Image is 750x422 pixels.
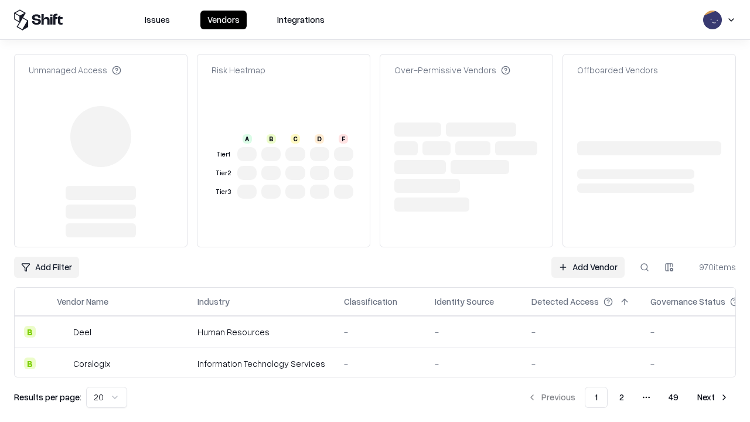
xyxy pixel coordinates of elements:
div: Deel [73,326,91,338]
button: Add Filter [14,257,79,278]
button: 49 [659,387,688,408]
nav: pagination [520,387,736,408]
button: Vendors [200,11,247,29]
button: 1 [585,387,608,408]
div: Human Resources [197,326,325,338]
div: B [267,134,276,144]
div: D [315,134,324,144]
div: A [243,134,252,144]
div: Unmanaged Access [29,64,121,76]
div: Tier 3 [214,187,233,197]
p: Results per page: [14,391,81,403]
div: - [531,358,632,370]
div: - [531,326,632,338]
div: Classification [344,295,397,308]
div: Governance Status [650,295,725,308]
div: B [24,326,36,338]
div: Detected Access [531,295,599,308]
div: F [339,134,348,144]
div: - [435,326,513,338]
div: Identity Source [435,295,494,308]
div: Risk Heatmap [212,64,265,76]
div: 970 items [689,261,736,273]
a: Add Vendor [551,257,625,278]
img: Deel [57,326,69,338]
img: Coralogix [57,358,69,369]
button: Next [690,387,736,408]
div: Tier 1 [214,149,233,159]
div: Tier 2 [214,168,233,178]
div: - [344,358,416,370]
div: C [291,134,300,144]
div: Industry [197,295,230,308]
div: - [435,358,513,370]
div: Coralogix [73,358,110,370]
button: 2 [610,387,633,408]
div: Information Technology Services [197,358,325,370]
div: Offboarded Vendors [577,64,658,76]
div: - [344,326,416,338]
button: Issues [138,11,177,29]
div: B [24,358,36,369]
div: Vendor Name [57,295,108,308]
button: Integrations [270,11,332,29]
div: Over-Permissive Vendors [394,64,510,76]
